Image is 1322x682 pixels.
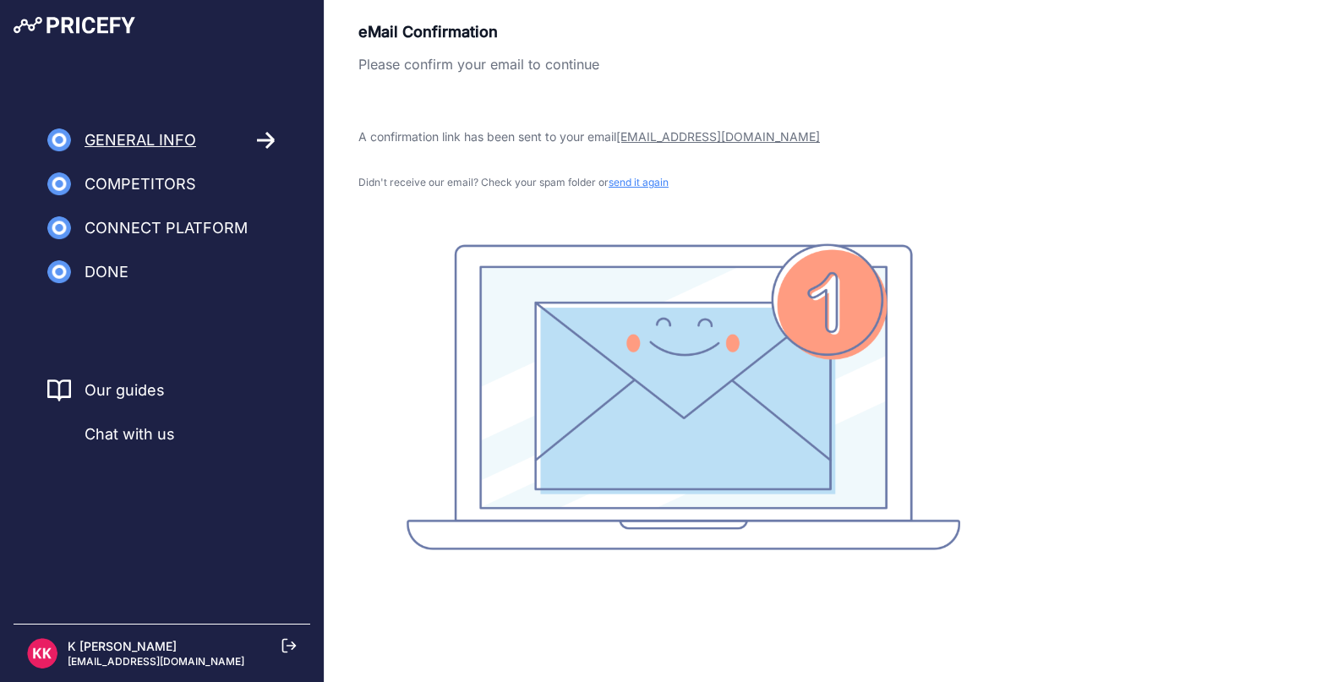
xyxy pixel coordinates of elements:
p: K [PERSON_NAME] [68,638,244,655]
span: General Info [85,128,196,152]
span: Chat with us [85,423,175,446]
p: A confirmation link has been sent to your email [358,128,1008,145]
span: Done [85,260,128,284]
p: [EMAIL_ADDRESS][DOMAIN_NAME] [68,655,244,668]
span: Connect Platform [85,216,248,240]
img: Pricefy Logo [14,17,135,34]
a: Our guides [85,379,165,402]
p: Didn't receive our email? Check your spam folder or [358,176,1008,189]
span: send it again [609,176,669,188]
p: Please confirm your email to continue [358,54,1008,74]
p: eMail Confirmation [358,20,1008,44]
a: Chat with us [47,423,175,446]
span: [EMAIL_ADDRESS][DOMAIN_NAME] [616,129,820,144]
span: Competitors [85,172,196,196]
